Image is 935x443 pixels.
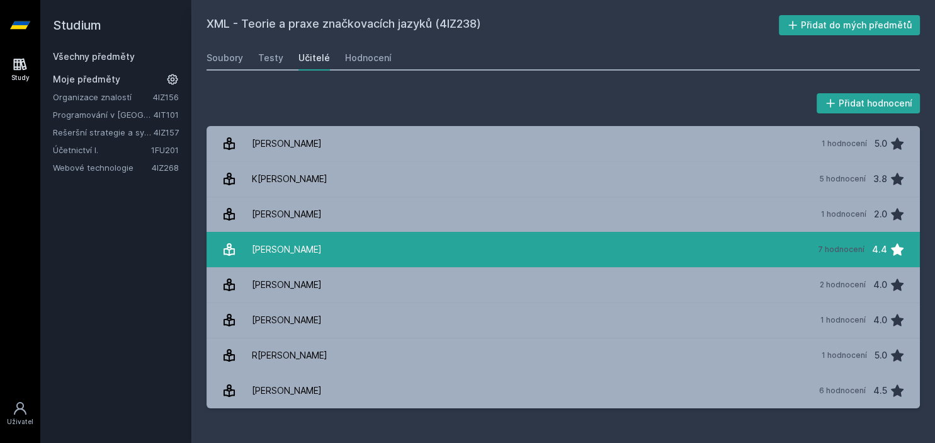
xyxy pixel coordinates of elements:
a: 4IZ157 [154,127,179,137]
div: 6 hodnocení [819,386,866,396]
a: [PERSON_NAME] 1 hodnocení 4.0 [207,302,920,338]
div: 2.0 [874,202,887,227]
a: 4IZ268 [152,163,179,173]
div: [PERSON_NAME] [252,131,322,156]
div: 3.8 [873,166,887,192]
a: K[PERSON_NAME] 5 hodnocení 3.8 [207,161,920,197]
div: [PERSON_NAME] [252,202,322,227]
div: [PERSON_NAME] [252,378,322,403]
a: [PERSON_NAME] 2 hodnocení 4.0 [207,267,920,302]
a: [PERSON_NAME] 1 hodnocení 2.0 [207,197,920,232]
div: 1 hodnocení [820,315,866,325]
a: Učitelé [298,45,330,71]
div: [PERSON_NAME] [252,308,322,333]
button: Přidat do mých předmětů [779,15,921,35]
div: 4.0 [873,308,887,333]
a: R[PERSON_NAME] 1 hodnocení 5.0 [207,338,920,373]
a: Testy [258,45,283,71]
div: 5.0 [875,343,887,368]
a: Všechny předměty [53,51,135,62]
div: Soubory [207,52,243,64]
div: 4.5 [873,378,887,403]
a: 4IZ156 [153,92,179,102]
div: 5 hodnocení [819,174,866,184]
a: 4IT101 [154,110,179,120]
a: Účetnictví I. [53,144,151,156]
a: Study [3,50,38,89]
a: Hodnocení [345,45,392,71]
div: 4.0 [873,272,887,297]
div: R[PERSON_NAME] [252,343,327,368]
a: [PERSON_NAME] 6 hodnocení 4.5 [207,373,920,408]
div: [PERSON_NAME] [252,272,322,297]
div: Učitelé [298,52,330,64]
div: Testy [258,52,283,64]
a: 1FU201 [151,145,179,155]
div: 1 hodnocení [822,139,867,149]
a: Uživatel [3,394,38,433]
div: 1 hodnocení [821,209,866,219]
a: Organizace znalostí [53,91,153,103]
span: Moje předměty [53,73,120,86]
a: Programování v [GEOGRAPHIC_DATA] [53,108,154,121]
div: 5.0 [875,131,887,156]
div: Hodnocení [345,52,392,64]
button: Přidat hodnocení [817,93,921,113]
div: 7 hodnocení [818,245,864,255]
div: Study [11,73,30,83]
div: [PERSON_NAME] [252,237,322,262]
div: Uživatel [7,417,33,427]
h2: XML - Teorie a praxe značkovacích jazyků (4IZ238) [207,15,779,35]
a: [PERSON_NAME] 1 hodnocení 5.0 [207,126,920,161]
div: 1 hodnocení [822,350,867,360]
a: Soubory [207,45,243,71]
div: 4.4 [872,237,887,262]
a: [PERSON_NAME] 7 hodnocení 4.4 [207,232,920,267]
a: Rešeršní strategie a systémy [53,126,154,139]
a: Webové technologie [53,161,152,174]
div: 2 hodnocení [820,280,866,290]
div: K[PERSON_NAME] [252,166,327,192]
